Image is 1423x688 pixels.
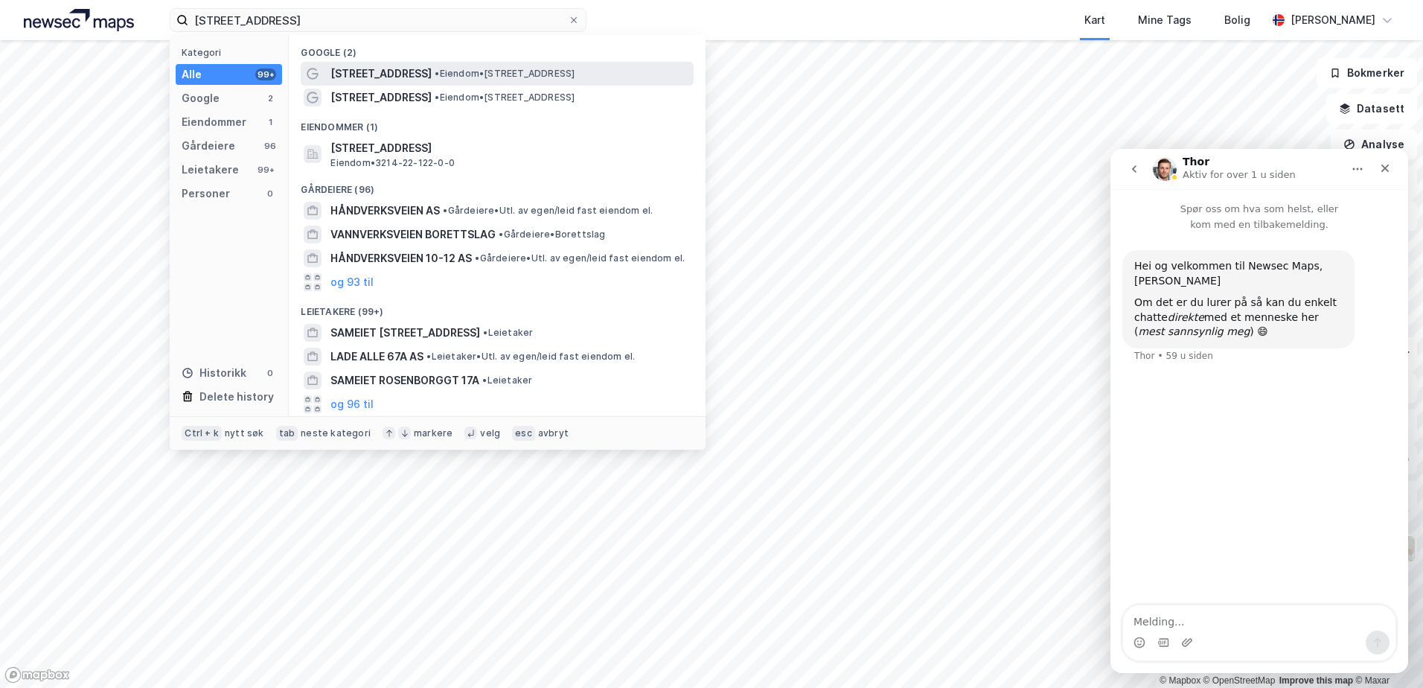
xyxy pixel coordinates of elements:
input: Søk på adresse, matrikkel, gårdeiere, leietakere eller personer [188,9,568,31]
span: Eiendom • [STREET_ADDRESS] [435,68,575,80]
div: Bolig [1224,11,1250,29]
div: esc [512,426,535,441]
div: Google (2) [289,35,706,62]
div: Ctrl + k [182,426,222,441]
span: SAMEIET [STREET_ADDRESS] [330,324,480,342]
div: Gårdeiere [182,137,235,155]
a: OpenStreetMap [1203,675,1276,686]
span: [STREET_ADDRESS] [330,65,432,83]
span: HÅNDVERKSVEIEN 10-12 AS [330,249,472,267]
span: • [482,375,487,386]
div: 99+ [255,164,276,176]
span: [STREET_ADDRESS] [330,139,688,157]
button: Datasett [1326,94,1417,124]
span: • [426,351,431,362]
div: nytt søk [225,427,264,439]
div: markere [414,427,453,439]
span: VANNVERKSVEIEN BORETTSLAG [330,226,496,243]
div: Eiendommer (1) [289,109,706,136]
div: 96 [264,140,276,152]
div: [PERSON_NAME] [1291,11,1375,29]
span: Leietaker • Utl. av egen/leid fast eiendom el. [426,351,635,363]
div: 0 [264,367,276,379]
span: Gårdeiere • Borettslag [499,229,605,241]
div: Historikk [182,364,246,382]
div: velg [480,427,500,439]
div: avbryt [538,427,569,439]
a: Mapbox [1160,675,1200,686]
div: Kart [1084,11,1105,29]
div: neste kategori [301,427,371,439]
div: Leietakere (99+) [289,294,706,321]
span: Eiendom • [STREET_ADDRESS] [435,92,575,103]
button: Bokmerker [1317,58,1417,88]
div: tab [276,426,298,441]
div: 1 [264,116,276,128]
div: Google [182,89,220,107]
button: og 96 til [330,395,374,413]
div: Mine Tags [1138,11,1192,29]
span: Leietaker [483,327,533,339]
img: logo.a4113a55bc3d86da70a041830d287a7e.svg [24,9,134,31]
span: Gårdeiere • Utl. av egen/leid fast eiendom el. [443,205,653,217]
div: Leietakere [182,161,239,179]
span: HÅNDVERKSVEIEN AS [330,202,440,220]
div: 99+ [255,69,276,80]
div: Delete history [199,388,274,406]
span: Eiendom • 3214-22-122-0-0 [330,157,455,169]
a: Mapbox homepage [4,666,70,684]
div: Eiendommer [182,113,246,131]
div: 2 [264,92,276,104]
span: • [435,68,439,79]
span: • [475,252,479,264]
button: og 93 til [330,273,374,291]
div: Alle [182,66,202,83]
span: • [435,92,439,103]
span: LADE ALLE 67A AS [330,348,423,366]
button: Analyse [1331,130,1417,159]
span: [STREET_ADDRESS] [330,89,432,106]
div: Kategori [182,47,282,58]
div: 0 [264,188,276,200]
span: • [499,229,503,240]
a: Improve this map [1279,675,1353,686]
div: Gårdeiere (96) [289,172,706,199]
span: SAMEIET ROSENBORGGT 17A [330,372,479,389]
span: Leietaker [482,375,532,386]
span: Gårdeiere • Utl. av egen/leid fast eiendom el. [475,252,685,264]
span: • [443,205,447,216]
span: • [483,327,487,338]
iframe: Intercom live chat [1110,149,1408,673]
div: Personer [182,185,230,203]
